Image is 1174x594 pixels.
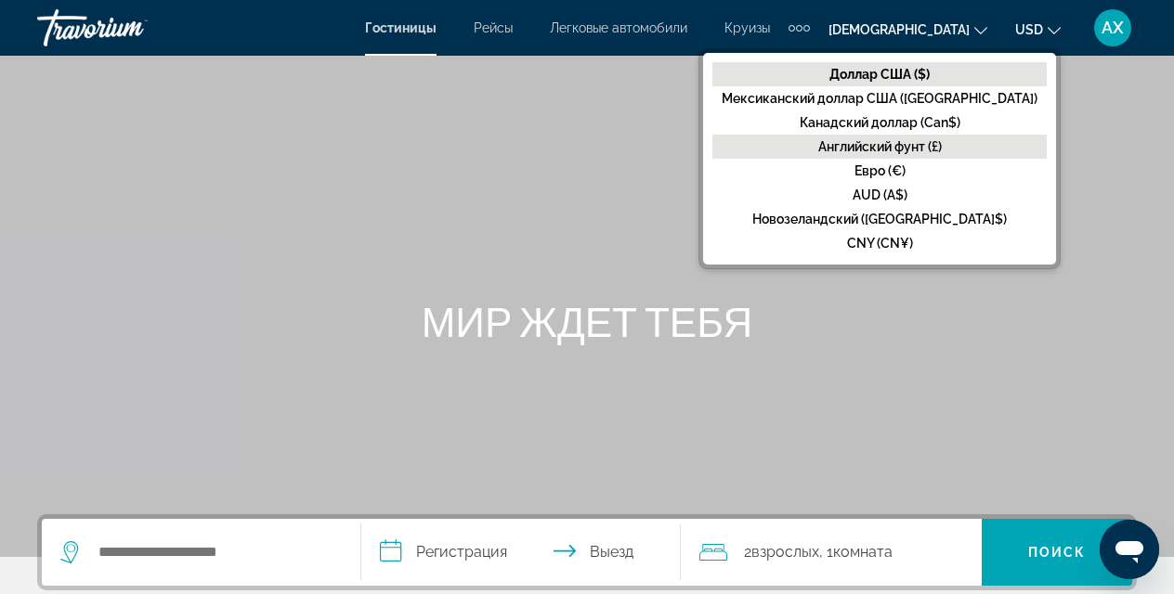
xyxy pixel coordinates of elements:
button: Английский фунт (£) [712,135,1047,159]
span: взрослых [751,543,819,561]
button: Путешественники: 2 взрослых, 0 детей [681,519,982,586]
span: [DEMOGRAPHIC_DATA] [828,22,970,37]
button: Мексиканский доллар США ([GEOGRAPHIC_DATA]) [712,86,1047,110]
iframe: Кнопка для запуска окна обмена сообщениями [1100,520,1159,579]
button: ПОИСК [982,519,1132,586]
a: Рейсы [474,20,513,35]
button: Канадский доллар (Can$) [712,110,1047,135]
span: USD [1015,22,1043,37]
button: AUD (A$) [712,183,1047,207]
span: АХ [1102,19,1124,37]
span: 2 [744,539,819,565]
button: Дополнительные навигационные элементы [789,13,810,43]
button: Изменить валюту [1015,16,1061,43]
button: Доллар США ($) [712,62,1047,86]
a: Травориум [37,4,223,52]
h1: МИР ЖДЕТ ТЕБЯ [239,297,935,345]
button: Новозеландский ([GEOGRAPHIC_DATA]$) [712,207,1047,231]
a: Круизы [724,20,770,35]
button: CNY (CN¥) [712,231,1047,255]
a: Легковые автомобили [550,20,687,35]
div: Виджет поиска [42,519,1132,586]
span: ПОИСК [1028,545,1087,560]
button: Даты заезда и выезда [361,519,681,586]
button: Изменить язык [828,16,987,43]
button: Меню пользователя [1089,8,1137,47]
button: Евро (€) [712,159,1047,183]
a: Гостиницы [365,20,437,35]
span: , 1 [819,539,893,565]
span: комната [833,543,893,561]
